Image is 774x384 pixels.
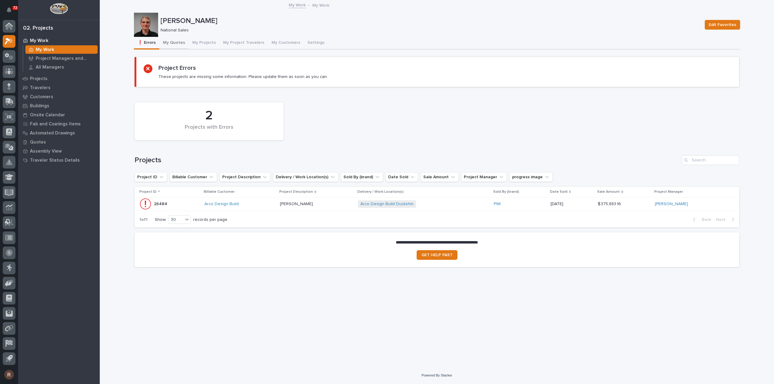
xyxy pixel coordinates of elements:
[598,200,622,207] p: $ 375,883.16
[161,28,698,33] p: National Sales
[18,74,100,83] a: Projects
[168,217,183,223] div: 30
[682,155,739,165] input: Search
[3,368,15,381] button: users-avatar
[145,108,273,123] div: 2
[421,172,459,182] button: Sale Amount
[494,202,501,207] a: PWI
[30,85,50,91] p: Travelers
[36,47,54,53] p: My Work
[273,172,338,182] button: Delivery / Work Location(s)
[509,172,553,182] button: progress image
[30,76,47,82] p: Projects
[304,37,328,50] button: Settings
[18,92,100,101] a: Customers
[23,45,100,54] a: My Work
[155,217,166,222] p: Show
[493,189,519,195] p: Sold By (brand)
[268,37,304,50] button: My Customers
[30,103,49,109] p: Buildings
[18,128,100,137] a: Automated Drawings
[204,189,235,195] p: Billable Customer
[3,4,15,16] button: Notifications
[18,36,100,45] a: My Work
[698,217,711,222] span: Back
[716,217,729,222] span: Next
[36,65,64,70] p: All Managers
[36,56,95,61] p: Project Managers and Engineers
[204,202,239,207] a: Arco Design Build
[30,94,53,100] p: Customers
[714,217,739,222] button: Next
[23,25,53,32] div: 02. Projects
[705,20,740,30] button: Edit Favorites
[139,189,157,195] p: Project ID
[18,101,100,110] a: Buildings
[18,110,100,119] a: Onsite Calendar
[312,2,329,8] p: My Work
[550,189,567,195] p: Date Sold
[134,37,159,50] button: ❗ Errors
[158,74,328,79] p: These projects are missing some information. Please update them as soon as you can.
[18,147,100,156] a: Assembly View
[341,172,383,182] button: Sold By (brand)
[135,212,152,227] p: 1 of 1
[154,200,168,207] p: 26484
[30,38,48,44] p: My Work
[461,172,507,182] button: Project Manager
[421,253,453,257] span: GET HELP FAST
[13,6,17,10] p: 72
[23,54,100,63] a: Project Managers and Engineers
[30,149,62,154] p: Assembly View
[159,37,189,50] button: My Quotes
[279,189,313,195] p: Project Description
[18,119,100,128] a: Fab and Coatings Items
[220,172,271,182] button: Project Description
[30,140,46,145] p: Quotes
[551,202,593,207] p: [DATE]
[709,21,736,28] span: Edit Favorites
[357,189,404,195] p: Delivery / Work Location(s)
[161,17,700,25] p: [PERSON_NAME]
[421,373,452,377] a: Powered By Stacker
[417,250,457,260] a: GET HELP FAST
[23,63,100,71] a: All Managers
[688,217,714,222] button: Back
[135,172,167,182] button: Project ID
[193,217,227,222] p: records per page
[654,189,683,195] p: Project Manager
[655,202,688,207] a: [PERSON_NAME]
[30,158,80,163] p: Traveler Status Details
[135,156,679,165] h1: Projects
[385,172,418,182] button: Date Sold
[30,121,81,127] p: Fab and Coatings Items
[18,156,100,165] a: Traveler Status Details
[170,172,217,182] button: Billable Customer
[189,37,220,50] button: My Projects
[30,112,65,118] p: Onsite Calendar
[135,197,739,211] tr: 2648426484 Arco Design Build [PERSON_NAME][PERSON_NAME] Arco Design Build Duckshin PWI [DATE]$ 37...
[280,200,314,207] p: [PERSON_NAME]
[289,1,306,8] a: My Work
[8,7,15,17] div: Notifications72
[50,3,68,14] img: Workspace Logo
[145,124,273,137] div: Projects with Errors
[18,137,100,147] a: Quotes
[30,131,75,136] p: Automated Drawings
[158,64,196,72] h2: Project Errors
[360,202,414,207] a: Arco Design Build Duckshin
[597,189,620,195] p: Sale Amount
[220,37,268,50] button: My Project Travelers
[18,83,100,92] a: Travelers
